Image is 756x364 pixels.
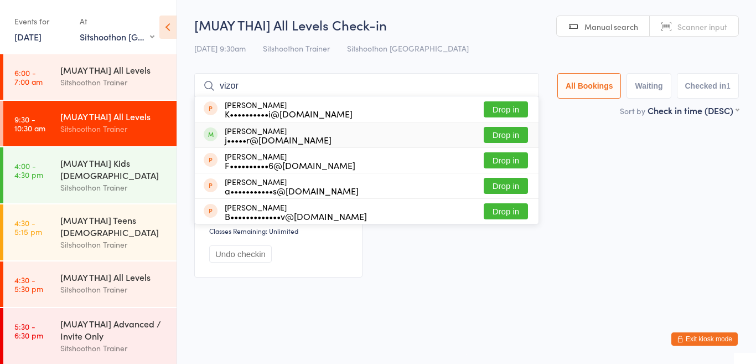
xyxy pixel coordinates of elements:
[263,43,330,54] span: Sitshoothon Trainer
[225,126,332,144] div: [PERSON_NAME]
[60,157,167,181] div: [MUAY THAI] Kids [DEMOGRAPHIC_DATA]
[648,104,739,116] div: Check in time (DESC)
[626,73,671,99] button: Waiting
[3,204,177,260] a: 4:30 -5:15 pm[MUAY THAI] Teens [DEMOGRAPHIC_DATA]Sitshoothon Trainer
[14,115,45,132] time: 9:30 - 10:30 am
[209,226,351,235] div: Classes Remaining: Unlimited
[3,308,177,364] a: 5:30 -6:30 pm[MUAY THAI] Advanced / Invite OnlySitshoothon Trainer
[60,317,167,342] div: [MUAY THAI] Advanced / Invite Only
[194,43,246,54] span: [DATE] 9:30am
[3,54,177,100] a: 6:00 -7:00 am[MUAY THAI] All LevelsSitshoothon Trainer
[60,110,167,122] div: [MUAY THAI] All Levels
[194,16,739,34] h2: [MUAY THAI] All Levels Check-in
[225,212,367,221] div: B•••••••••••••v@[DOMAIN_NAME]
[225,152,355,170] div: [PERSON_NAME]
[60,238,167,251] div: Sitshoothon Trainer
[14,218,42,236] time: 4:30 - 5:15 pm
[620,105,645,116] label: Sort by
[60,214,167,238] div: [MUAY THAI] Teens [DEMOGRAPHIC_DATA]
[14,322,43,340] time: 5:30 - 6:30 pm
[557,73,622,99] button: All Bookings
[14,161,43,179] time: 4:00 - 4:30 pm
[60,76,167,89] div: Sitshoothon Trainer
[225,203,367,221] div: [PERSON_NAME]
[677,21,727,32] span: Scanner input
[3,101,177,146] a: 9:30 -10:30 am[MUAY THAI] All LevelsSitshoothon Trainer
[60,181,167,194] div: Sitshoothon Trainer
[60,64,167,76] div: [MUAY THAI] All Levels
[225,100,353,118] div: [PERSON_NAME]
[671,332,738,346] button: Exit kiosk mode
[80,12,154,30] div: At
[225,109,353,118] div: K••••••••••i@[DOMAIN_NAME]
[14,68,43,86] time: 6:00 - 7:00 am
[584,21,638,32] span: Manual search
[484,101,528,117] button: Drop in
[14,12,69,30] div: Events for
[484,152,528,168] button: Drop in
[726,81,731,90] div: 1
[484,127,528,143] button: Drop in
[14,30,42,43] a: [DATE]
[3,262,177,307] a: 4:30 -5:30 pm[MUAY THAI] All LevelsSitshoothon Trainer
[484,178,528,194] button: Drop in
[3,147,177,203] a: 4:00 -4:30 pm[MUAY THAI] Kids [DEMOGRAPHIC_DATA]Sitshoothon Trainer
[209,245,272,263] button: Undo checkin
[60,271,167,283] div: [MUAY THAI] All Levels
[225,177,359,195] div: [PERSON_NAME]
[347,43,469,54] span: Sitshoothon [GEOGRAPHIC_DATA]
[60,122,167,135] div: Sitshoothon Trainer
[14,275,43,293] time: 4:30 - 5:30 pm
[225,186,359,195] div: a•••••••••••s@[DOMAIN_NAME]
[80,30,154,43] div: Sitshoothon [GEOGRAPHIC_DATA]
[225,135,332,144] div: j•••••r@[DOMAIN_NAME]
[60,342,167,355] div: Sitshoothon Trainer
[225,161,355,170] div: F••••••••••6@[DOMAIN_NAME]
[194,73,539,99] input: Search
[484,203,528,219] button: Drop in
[60,283,167,296] div: Sitshoothon Trainer
[677,73,739,99] button: Checked in1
